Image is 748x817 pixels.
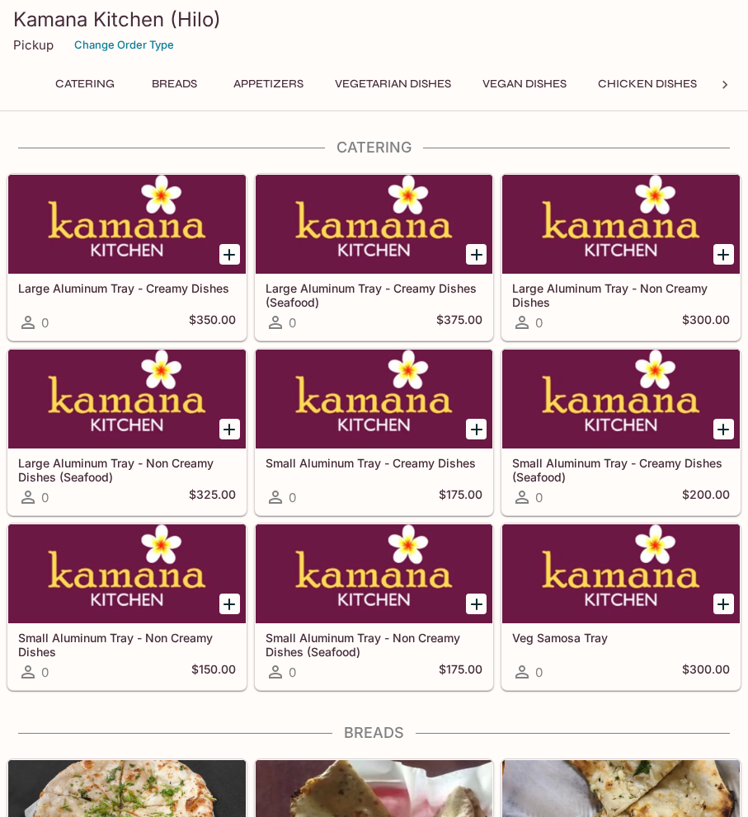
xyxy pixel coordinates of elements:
span: 0 [41,664,49,680]
span: 0 [289,315,296,331]
div: Large Aluminum Tray - Non Creamy Dishes (Seafood) [8,350,246,448]
h5: $300.00 [682,662,730,682]
div: Small Aluminum Tray - Non Creamy Dishes [8,524,246,623]
div: Large Aluminum Tray - Creamy Dishes [8,175,246,274]
button: Add Small Aluminum Tray - Non Creamy Dishes (Seafood) [466,594,487,614]
h5: $150.00 [191,662,236,682]
span: 0 [289,490,296,505]
button: Change Order Type [67,32,181,58]
a: Large Aluminum Tray - Non Creamy Dishes0$300.00 [501,174,741,340]
a: Large Aluminum Tray - Creamy Dishes (Seafood)0$375.00 [255,174,494,340]
span: 0 [41,490,49,505]
a: Small Aluminum Tray - Non Creamy Dishes0$150.00 [7,524,247,690]
h5: Large Aluminum Tray - Creamy Dishes (Seafood) [266,281,483,308]
a: Small Aluminum Tray - Non Creamy Dishes (Seafood)0$175.00 [255,524,494,690]
button: Appetizers [224,73,313,96]
button: Add Small Aluminum Tray - Creamy Dishes [466,419,487,439]
h5: Large Aluminum Tray - Non Creamy Dishes [512,281,730,308]
h4: Breads [7,724,741,742]
h5: $175.00 [439,487,482,507]
div: Large Aluminum Tray - Creamy Dishes (Seafood) [256,175,493,274]
h3: Kamana Kitchen (Hilo) [13,7,735,32]
span: 0 [41,315,49,331]
h5: Small Aluminum Tray - Creamy Dishes [266,456,483,470]
div: Large Aluminum Tray - Non Creamy Dishes [502,175,740,274]
a: Large Aluminum Tray - Non Creamy Dishes (Seafood)0$325.00 [7,349,247,515]
a: Small Aluminum Tray - Creamy Dishes0$175.00 [255,349,494,515]
button: Add Veg Samosa Tray [713,594,734,614]
span: 0 [289,664,296,680]
h5: Large Aluminum Tray - Creamy Dishes [18,281,236,295]
div: Small Aluminum Tray - Non Creamy Dishes (Seafood) [256,524,493,623]
button: Add Small Aluminum Tray - Creamy Dishes (Seafood) [713,419,734,439]
button: Add Large Aluminum Tray - Creamy Dishes (Seafood) [466,244,487,265]
button: Chicken Dishes [589,73,706,96]
h5: Small Aluminum Tray - Non Creamy Dishes [18,631,236,658]
h5: $375.00 [436,312,482,332]
button: Breads [137,73,211,96]
a: Veg Samosa Tray0$300.00 [501,524,741,690]
h5: Small Aluminum Tray - Non Creamy Dishes (Seafood) [266,631,483,658]
h5: $300.00 [682,312,730,332]
h4: Catering [7,139,741,157]
button: Vegan Dishes [473,73,576,96]
p: Pickup [13,37,54,53]
div: Small Aluminum Tray - Creamy Dishes (Seafood) [502,350,740,448]
div: Veg Samosa Tray [502,524,740,623]
a: Small Aluminum Tray - Creamy Dishes (Seafood)0$200.00 [501,349,741,515]
button: Catering [46,73,124,96]
h5: Small Aluminum Tray - Creamy Dishes (Seafood) [512,456,730,483]
h5: $175.00 [439,662,482,682]
button: Add Large Aluminum Tray - Creamy Dishes [219,244,240,265]
h5: $325.00 [189,487,236,507]
span: 0 [535,490,543,505]
h5: $350.00 [189,312,236,332]
span: 0 [535,664,543,680]
span: 0 [535,315,543,331]
a: Large Aluminum Tray - Creamy Dishes0$350.00 [7,174,247,340]
button: Vegetarian Dishes [326,73,460,96]
button: Add Small Aluminum Tray - Non Creamy Dishes [219,594,240,614]
button: Add Large Aluminum Tray - Non Creamy Dishes (Seafood) [219,419,240,439]
h5: $200.00 [682,487,730,507]
button: Add Large Aluminum Tray - Non Creamy Dishes [713,244,734,265]
div: Small Aluminum Tray - Creamy Dishes [256,350,493,448]
h5: Large Aluminum Tray - Non Creamy Dishes (Seafood) [18,456,236,483]
h5: Veg Samosa Tray [512,631,730,645]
